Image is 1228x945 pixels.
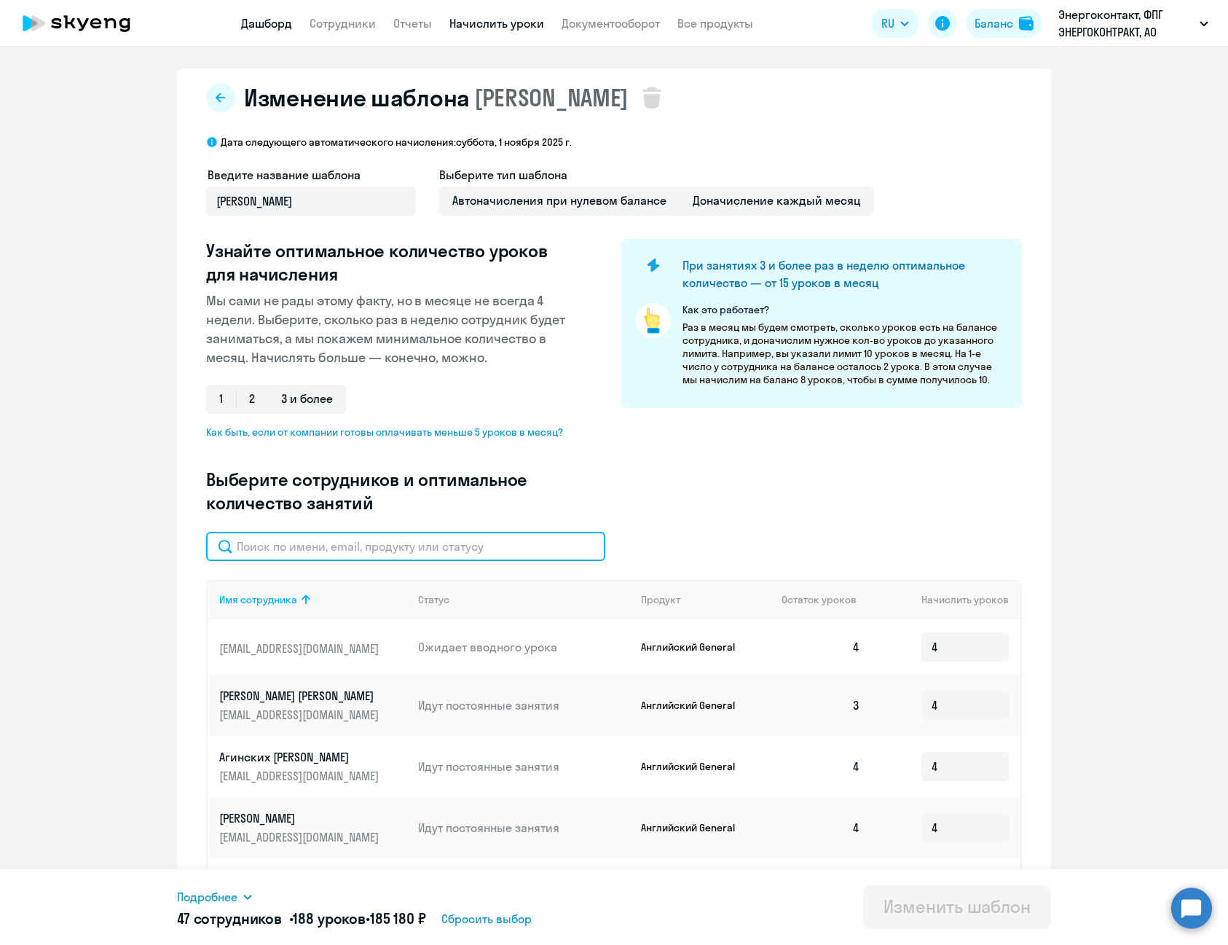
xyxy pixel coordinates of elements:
[219,768,382,784] p: [EMAIL_ADDRESS][DOMAIN_NAME]
[219,829,382,845] p: [EMAIL_ADDRESS][DOMAIN_NAME]
[206,426,575,439] span: Как быть, если от компании готовы оплачивать меньше 5 уроков в месяц?
[206,291,575,367] p: Мы сами не рады этому факту, но в месяце не всегда 4 недели. Выберите, сколько раз в неделю сотру...
[872,580,1020,619] th: Начислить уроков
[418,820,629,836] p: Идут постоянные занятия
[966,9,1042,38] button: Балансbalance
[219,810,382,826] p: [PERSON_NAME]
[770,858,872,919] td: 4
[782,593,857,606] span: Остаток уроков
[418,697,629,713] p: Идут постоянные занятия
[770,736,872,797] td: 4
[682,321,1007,386] p: Раз в месяц мы будем смотреть, сколько уроков есть на балансе сотрудника, и доначислим нужное кол...
[219,640,382,656] p: [EMAIL_ADDRESS][DOMAIN_NAME]
[636,303,671,338] img: pointer-circle
[418,758,629,775] p: Идут постоянные занятия
[219,688,382,704] p: [PERSON_NAME] [PERSON_NAME]
[770,797,872,858] td: 4
[177,909,425,929] h5: 47 сотрудников • •
[219,638,406,656] a: [EMAIL_ADDRESS][DOMAIN_NAME]
[641,821,750,834] p: Английский General
[1051,6,1216,41] button: Энергоконтакт, ФПГ ЭНЕРГОКОНТРАКТ, АО
[206,187,416,216] input: Без названия
[441,910,532,928] span: Сбросить выбор
[208,168,361,182] span: Введите название шаблона
[677,16,753,31] a: Все продукты
[206,239,575,286] h3: Узнайте оптимальное количество уроков для начисления
[241,16,292,31] a: Дашборд
[975,15,1013,32] div: Баланс
[244,83,470,112] span: Изменение шаблона
[474,83,629,112] span: [PERSON_NAME]
[641,640,750,654] p: Английский General
[177,888,237,906] span: Подробнее
[206,532,605,561] input: Поиск по имени, email, продукту или статусу
[562,16,660,31] a: Документооборот
[219,688,406,723] a: [PERSON_NAME] [PERSON_NAME][EMAIL_ADDRESS][DOMAIN_NAME]
[1058,6,1194,41] p: Энергоконтакт, ФПГ ЭНЕРГОКОНТРАКТ, АО
[682,256,997,291] h4: При занятиях 3 и более раз в неделю оптимальное количество — от 15 уроков в месяц
[439,166,874,184] h4: Выберите тип шаблона
[770,619,872,675] td: 4
[206,385,236,414] span: 1
[641,699,750,712] p: Английский General
[418,639,629,655] p: Ожидает вводного урока
[782,593,872,606] div: Остаток уроков
[1019,16,1034,31] img: balance
[236,385,268,414] span: 2
[418,593,449,606] div: Статус
[206,468,575,514] h3: Выберите сотрудников и оптимальное количество занятий
[641,760,750,773] p: Английский General
[883,895,1031,918] div: Изменить шаблон
[293,909,366,928] span: 188 уроков
[449,16,544,31] a: Начислить уроки
[221,136,572,149] p: Дата следующего автоматического начисления: суббота, 1 ноября 2025 г.
[863,885,1051,929] button: Изменить шаблон
[219,749,406,784] a: Агинских [PERSON_NAME][EMAIL_ADDRESS][DOMAIN_NAME]
[219,810,406,845] a: [PERSON_NAME][EMAIL_ADDRESS][DOMAIN_NAME]
[418,593,629,606] div: Статус
[770,675,872,736] td: 3
[439,187,680,216] span: Автоначисления при нулевом балансе
[370,909,426,928] span: 185 180 ₽
[219,593,297,606] div: Имя сотрудника
[680,187,874,216] span: Доначисление каждый месяц
[871,9,919,38] button: RU
[219,593,406,606] div: Имя сотрудника
[219,749,382,765] p: Агинских [PERSON_NAME]
[641,593,771,606] div: Продукт
[310,16,376,31] a: Сотрудники
[641,593,680,606] div: Продукт
[881,15,894,32] span: RU
[393,16,432,31] a: Отчеты
[219,707,382,723] p: [EMAIL_ADDRESS][DOMAIN_NAME]
[268,385,346,414] span: 3 и более
[682,303,1007,316] p: Как это работает?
